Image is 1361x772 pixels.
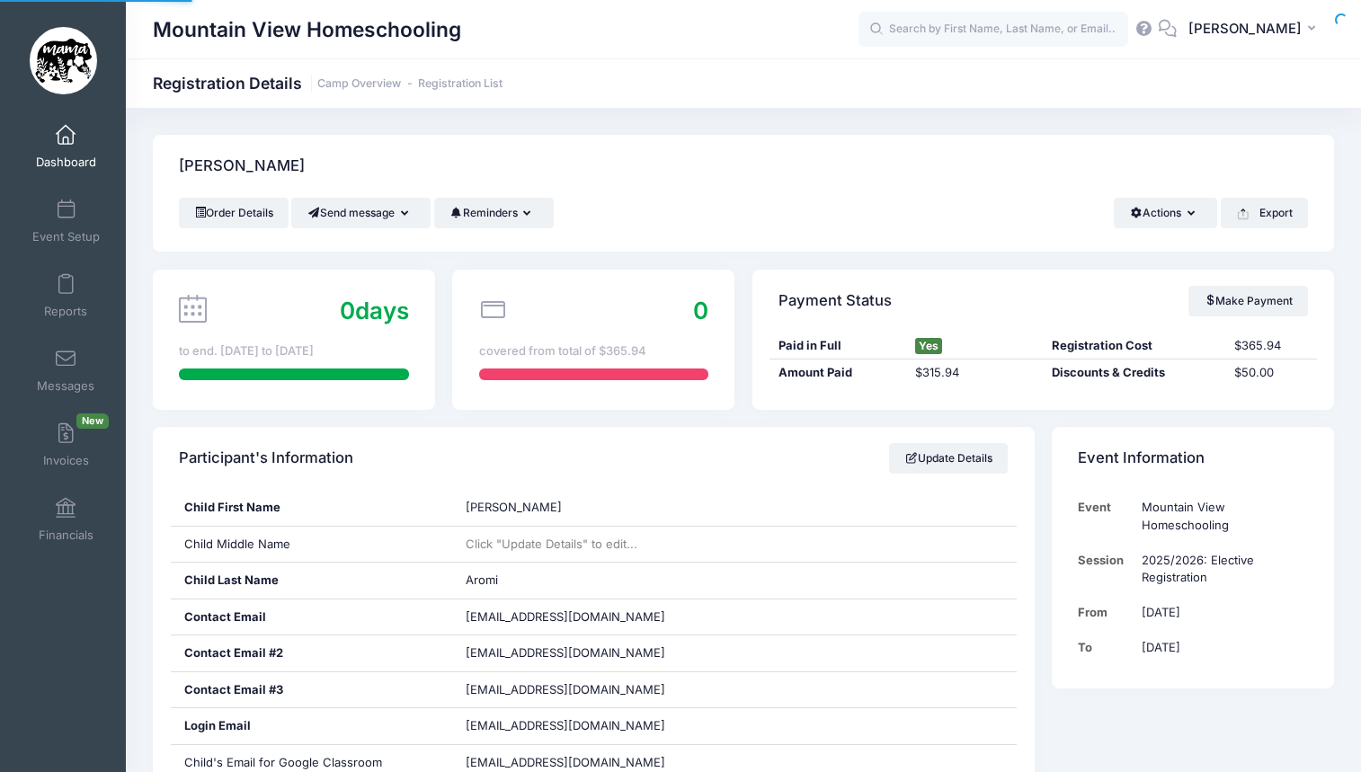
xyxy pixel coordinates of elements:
a: Camp Overview [317,77,401,91]
a: Event Setup [23,190,109,253]
a: Dashboard [23,115,109,178]
span: [EMAIL_ADDRESS][DOMAIN_NAME] [466,717,690,735]
div: days [340,293,409,328]
h4: [PERSON_NAME] [179,141,305,192]
a: Registration List [418,77,503,91]
td: [DATE] [1133,595,1308,630]
div: Paid in Full [769,337,906,355]
a: Update Details [889,443,1009,474]
div: Contact Email #3 [171,672,453,708]
a: Make Payment [1188,286,1308,316]
td: To [1078,630,1133,665]
button: Send message [291,198,431,228]
div: $50.00 [1225,364,1316,382]
td: [DATE] [1133,630,1308,665]
h4: Event Information [1078,433,1205,484]
input: Search by First Name, Last Name, or Email... [858,12,1128,48]
span: Messages [37,378,94,394]
span: [EMAIL_ADDRESS][DOMAIN_NAME] [466,755,665,769]
span: Financials [39,528,93,543]
h1: Registration Details [153,74,503,93]
a: Messages [23,339,109,402]
div: Child First Name [171,490,453,526]
div: covered from total of $365.94 [479,342,708,360]
span: Reports [44,304,87,319]
td: Session [1078,543,1133,596]
span: Aromi [466,572,498,587]
div: Contact Email [171,599,453,635]
span: Dashboard [36,155,96,170]
span: 0 [693,297,708,324]
span: [PERSON_NAME] [466,500,562,514]
div: Discounts & Credits [1043,364,1225,382]
a: InvoicesNew [23,413,109,476]
a: Financials [23,488,109,551]
button: [PERSON_NAME] [1177,9,1334,50]
div: Child Middle Name [171,527,453,563]
h1: Mountain View Homeschooling [153,9,461,50]
a: Reports [23,264,109,327]
span: Event Setup [32,229,100,244]
img: Mountain View Homeschooling [30,27,97,94]
span: New [76,413,109,429]
span: Invoices [43,453,89,468]
span: [EMAIL_ADDRESS][DOMAIN_NAME] [466,644,690,662]
td: 2025/2026: Elective Registration [1133,543,1308,596]
button: Export [1221,198,1308,228]
div: $365.94 [1225,337,1316,355]
span: [PERSON_NAME] [1188,19,1302,39]
div: Registration Cost [1043,337,1225,355]
td: From [1078,595,1133,630]
div: to end. [DATE] to [DATE] [179,342,408,360]
span: Click "Update Details" to edit... [466,537,637,551]
div: Child Last Name [171,563,453,599]
button: Reminders [434,198,554,228]
span: [EMAIL_ADDRESS][DOMAIN_NAME] [466,681,690,699]
h4: Payment Status [778,275,892,326]
h4: Participant's Information [179,433,353,484]
span: [EMAIL_ADDRESS][DOMAIN_NAME] [466,609,665,624]
span: 0 [340,297,355,324]
td: Mountain View Homeschooling [1133,490,1308,543]
button: Actions [1114,198,1217,228]
div: Login Email [171,708,453,744]
div: $315.94 [906,364,1043,382]
div: Contact Email #2 [171,635,453,671]
a: Order Details [179,198,289,228]
div: Amount Paid [769,364,906,382]
span: Yes [915,338,942,354]
td: Event [1078,490,1133,543]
